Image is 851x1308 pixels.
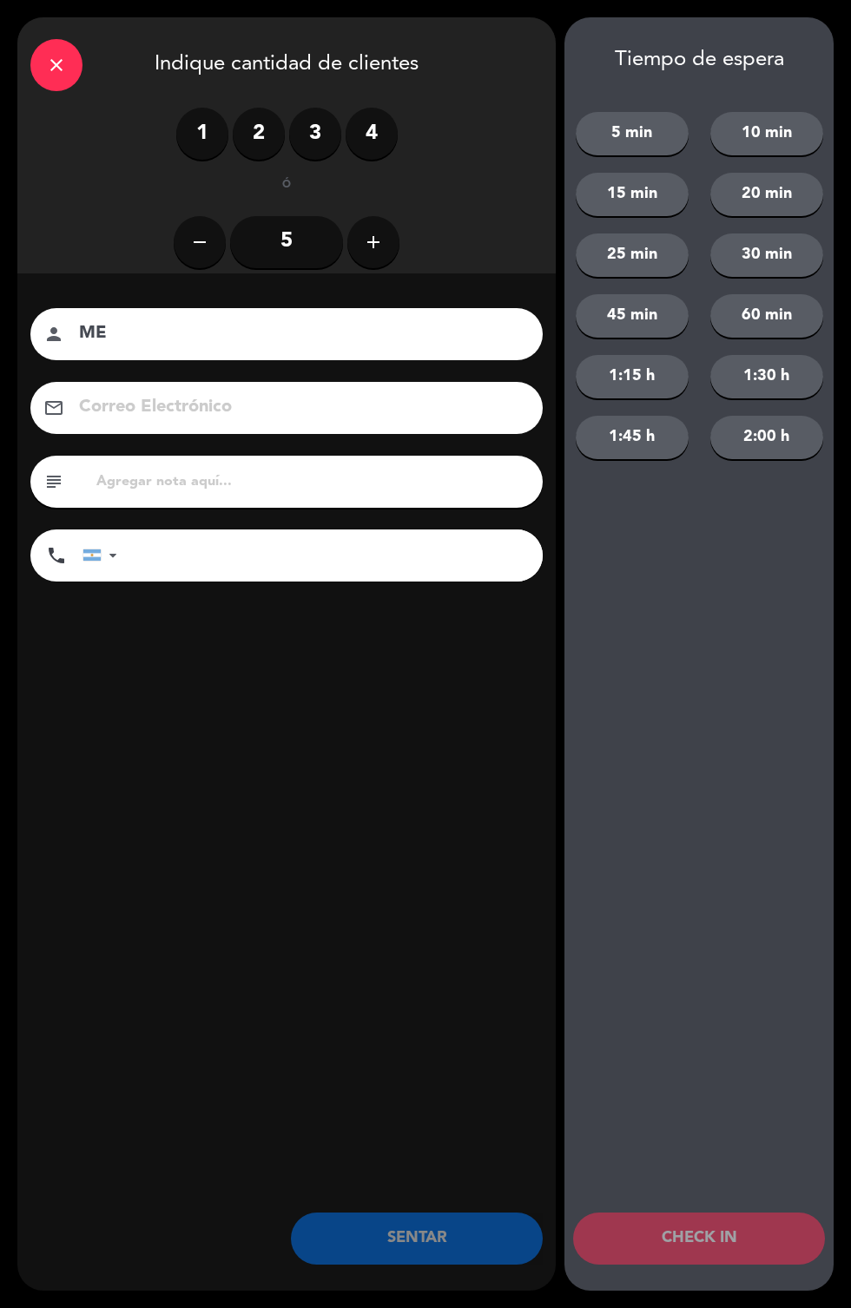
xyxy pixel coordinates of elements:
[83,530,123,581] div: Argentina: +54
[576,112,689,155] button: 5 min
[576,233,689,277] button: 25 min
[259,177,315,194] div: ó
[576,173,689,216] button: 15 min
[576,355,689,398] button: 1:15 h
[43,324,64,345] i: person
[363,232,384,253] i: add
[174,216,226,268] button: remove
[573,1213,825,1265] button: CHECK IN
[17,17,556,108] div: Indique cantidad de clientes
[77,392,520,423] input: Correo Electrónico
[176,108,228,160] label: 1
[43,398,64,418] i: email
[233,108,285,160] label: 2
[95,470,530,494] input: Agregar nota aquí...
[46,55,67,76] i: close
[77,319,520,349] input: Nombre del cliente
[710,173,823,216] button: 20 min
[564,48,834,73] div: Tiempo de espera
[710,112,823,155] button: 10 min
[576,294,689,338] button: 45 min
[189,232,210,253] i: remove
[346,108,398,160] label: 4
[289,108,341,160] label: 3
[710,355,823,398] button: 1:30 h
[710,233,823,277] button: 30 min
[46,545,67,566] i: phone
[291,1213,543,1265] button: SENTAR
[347,216,399,268] button: add
[43,471,64,492] i: subject
[576,416,689,459] button: 1:45 h
[710,416,823,459] button: 2:00 h
[710,294,823,338] button: 60 min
